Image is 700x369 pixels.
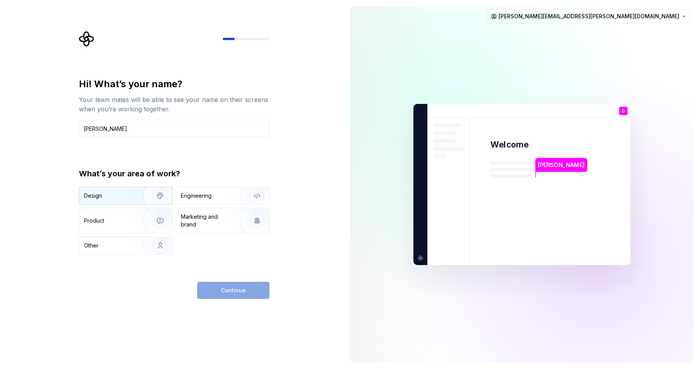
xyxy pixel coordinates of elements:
div: Marketing and brand [181,213,233,228]
svg: Supernova Logo [79,31,94,47]
div: What’s your area of work? [79,168,269,179]
p: D [622,109,625,113]
div: Engineering [181,192,212,200]
div: Other [84,242,98,250]
div: Your team mates will be able to see your name on their screens when you’re working together. [79,95,269,114]
p: Welcome [490,139,528,150]
div: Design [84,192,102,200]
div: Hi! What’s your name? [79,78,269,90]
button: [PERSON_NAME][EMAIL_ADDRESS][PERSON_NAME][DOMAIN_NAME] [487,9,691,23]
input: Han Solo [79,120,269,137]
span: [PERSON_NAME][EMAIL_ADDRESS][PERSON_NAME][DOMAIN_NAME] [499,12,679,20]
p: [PERSON_NAME] [538,161,584,169]
div: Product [84,217,104,225]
